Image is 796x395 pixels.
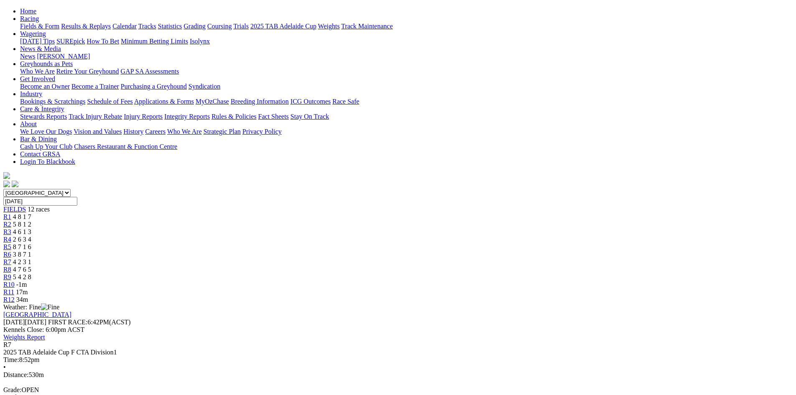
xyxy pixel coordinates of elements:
[3,386,22,393] span: Grade:
[3,296,15,303] a: R12
[3,251,11,258] a: R6
[20,83,793,90] div: Get Involved
[158,23,182,30] a: Statistics
[13,266,31,273] span: 4 7 6 5
[196,98,229,105] a: MyOzChase
[20,38,55,45] a: [DATE] Tips
[3,281,15,288] a: R10
[3,341,11,348] span: R7
[20,143,72,150] a: Cash Up Your Club
[20,83,70,90] a: Become an Owner
[87,98,132,105] a: Schedule of Fees
[3,228,11,235] a: R3
[20,8,36,15] a: Home
[145,128,165,135] a: Careers
[3,319,46,326] span: [DATE]
[20,45,61,52] a: News & Media
[61,23,111,30] a: Results & Replays
[3,181,10,187] img: facebook.svg
[20,23,793,30] div: Racing
[20,143,793,150] div: Bar & Dining
[3,356,793,364] div: 8:52pm
[3,273,11,280] a: R9
[121,38,188,45] a: Minimum Betting Limits
[138,23,156,30] a: Tracks
[20,60,73,67] a: Greyhounds as Pets
[203,128,241,135] a: Strategic Plan
[20,75,55,82] a: Get Involved
[190,38,210,45] a: Isolynx
[3,334,45,341] a: Weights Report
[3,303,59,311] span: Weather: Fine
[20,38,793,45] div: Wagering
[20,15,39,22] a: Racing
[13,243,31,250] span: 8 7 1 6
[3,221,11,228] a: R2
[41,303,59,311] img: Fine
[20,98,793,105] div: Industry
[20,53,35,60] a: News
[250,23,316,30] a: 2025 TAB Adelaide Cup
[56,68,119,75] a: Retire Your Greyhound
[74,143,177,150] a: Chasers Restaurant & Function Centre
[123,128,143,135] a: History
[290,98,331,105] a: ICG Outcomes
[3,266,11,273] a: R8
[188,83,220,90] a: Syndication
[3,326,793,334] div: Kennels Close: 6:00pm ACST
[341,23,393,30] a: Track Maintenance
[20,158,75,165] a: Login To Blackbook
[13,213,31,220] span: 4 8 1 7
[3,197,77,206] input: Select date
[124,113,163,120] a: Injury Reports
[20,113,793,120] div: Care & Integrity
[48,319,131,326] span: 6:42PM(ACST)
[13,221,31,228] span: 5 8 1 2
[69,113,122,120] a: Track Injury Rebate
[20,68,793,75] div: Greyhounds as Pets
[211,113,257,120] a: Rules & Policies
[20,128,72,135] a: We Love Our Dogs
[3,236,11,243] span: R4
[207,23,232,30] a: Coursing
[20,113,67,120] a: Stewards Reports
[16,281,27,288] span: -1m
[20,120,37,127] a: About
[121,83,187,90] a: Purchasing a Greyhound
[3,386,793,394] div: OPEN
[20,90,42,97] a: Industry
[167,128,202,135] a: Who We Are
[233,23,249,30] a: Trials
[258,113,289,120] a: Fact Sheets
[56,38,85,45] a: SUREpick
[20,105,64,112] a: Care & Integrity
[3,371,28,378] span: Distance:
[3,311,71,318] a: [GEOGRAPHIC_DATA]
[13,273,31,280] span: 5 4 2 8
[242,128,282,135] a: Privacy Policy
[37,53,90,60] a: [PERSON_NAME]
[318,23,340,30] a: Weights
[20,23,59,30] a: Fields & Form
[20,53,793,60] div: News & Media
[74,128,122,135] a: Vision and Values
[3,213,11,220] a: R1
[231,98,289,105] a: Breeding Information
[3,371,793,379] div: 530m
[3,243,11,250] a: R5
[20,68,55,75] a: Who We Are
[134,98,194,105] a: Applications & Forms
[3,258,11,265] a: R7
[13,236,31,243] span: 2 6 3 4
[3,172,10,179] img: logo-grsa-white.png
[13,228,31,235] span: 4 6 1 3
[3,364,6,371] span: •
[112,23,137,30] a: Calendar
[28,206,50,213] span: 12 races
[87,38,120,45] a: How To Bet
